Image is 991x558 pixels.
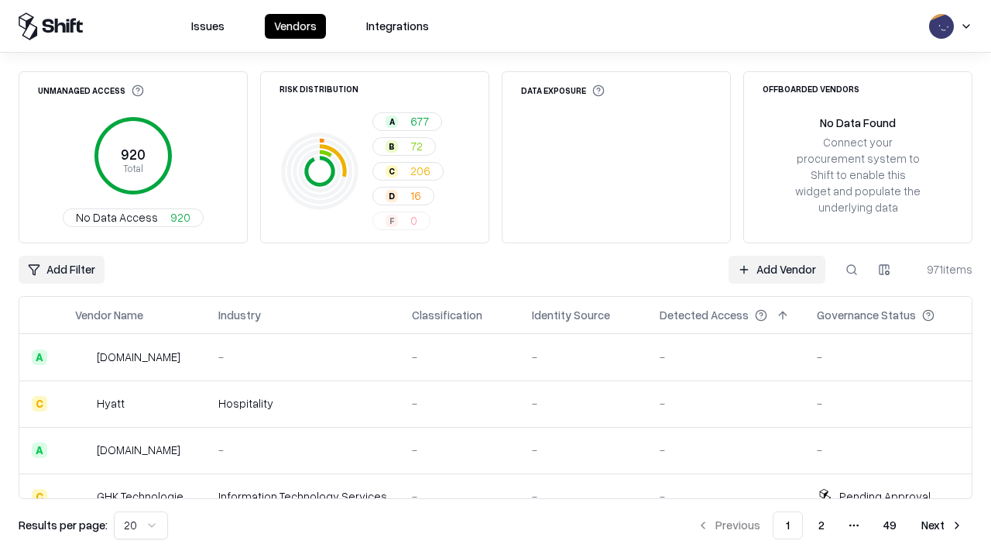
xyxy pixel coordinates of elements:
[76,209,158,226] span: No Data Access
[97,395,125,412] div: Hyatt
[218,488,387,505] div: Information Technology Services
[372,137,436,156] button: B72
[412,307,482,323] div: Classification
[660,395,792,412] div: -
[372,162,444,181] button: C206
[729,256,825,284] a: Add Vendor
[806,511,837,539] button: 2
[660,307,749,323] div: Detected Access
[532,307,610,323] div: Identity Source
[372,187,434,205] button: D16
[32,443,47,458] div: A
[218,442,387,458] div: -
[75,396,91,412] img: Hyatt
[794,134,922,216] div: Connect your procurement system to Shift to enable this widget and populate the underlying data
[910,261,972,277] div: 971 items
[410,163,430,179] span: 206
[688,511,972,539] nav: pagination
[412,442,507,458] div: -
[372,112,442,131] button: A677
[532,442,635,458] div: -
[817,349,959,365] div: -
[532,395,635,412] div: -
[97,349,180,365] div: [DOMAIN_NAME]
[75,443,91,458] img: primesec.co.il
[97,488,194,505] div: GHK Technologies Inc.
[32,350,47,365] div: A
[386,115,398,128] div: A
[912,511,972,539] button: Next
[660,442,792,458] div: -
[820,115,896,131] div: No Data Found
[660,488,792,505] div: -
[410,113,429,129] span: 677
[386,140,398,153] div: B
[817,442,959,458] div: -
[817,395,959,412] div: -
[121,146,146,163] tspan: 920
[773,511,803,539] button: 1
[182,14,234,39] button: Issues
[218,307,261,323] div: Industry
[763,84,859,93] div: Offboarded Vendors
[410,188,421,204] span: 16
[218,395,387,412] div: Hospitality
[32,396,47,412] div: C
[97,442,180,458] div: [DOMAIN_NAME]
[218,349,387,365] div: -
[412,488,507,505] div: -
[521,84,605,97] div: Data Exposure
[19,256,105,284] button: Add Filter
[279,84,358,93] div: Risk Distribution
[38,84,144,97] div: Unmanaged Access
[75,307,143,323] div: Vendor Name
[75,489,91,505] img: GHK Technologies Inc.
[532,349,635,365] div: -
[265,14,326,39] button: Vendors
[63,208,204,227] button: No Data Access920
[871,511,909,539] button: 49
[32,489,47,505] div: C
[123,162,143,174] tspan: Total
[19,517,108,533] p: Results per page:
[412,349,507,365] div: -
[660,349,792,365] div: -
[817,307,916,323] div: Governance Status
[412,395,507,412] div: -
[75,350,91,365] img: intrado.com
[357,14,438,39] button: Integrations
[839,488,931,505] div: Pending Approval
[410,138,423,154] span: 72
[532,488,635,505] div: -
[170,209,190,226] span: 920
[386,165,398,177] div: C
[386,190,398,202] div: D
